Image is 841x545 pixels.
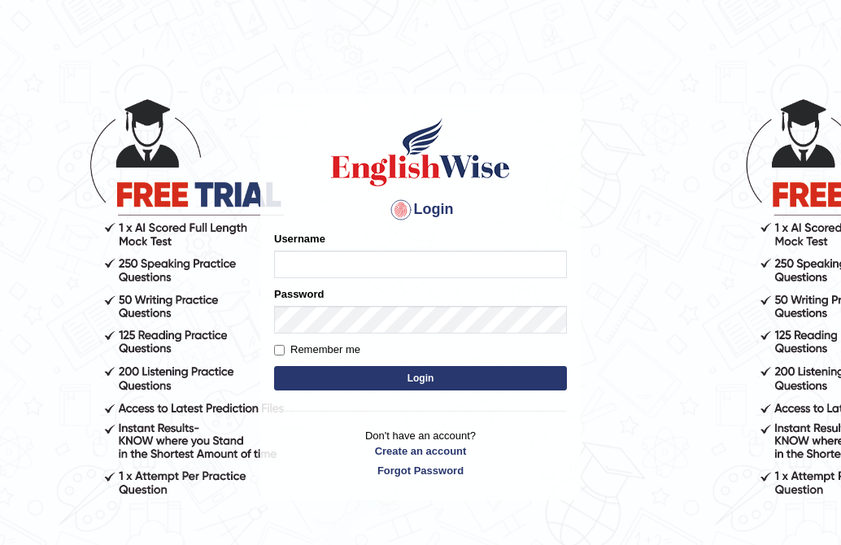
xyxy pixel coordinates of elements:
[328,116,513,189] img: Logo of English Wise sign in for intelligent practice with AI
[274,231,325,246] label: Username
[274,286,324,302] label: Password
[274,428,567,478] p: Don't have an account?
[274,345,285,355] input: Remember me
[274,366,567,390] button: Login
[274,197,567,223] h4: Login
[274,443,567,459] a: Create an account
[274,463,567,478] a: Forgot Password
[274,342,360,358] label: Remember me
